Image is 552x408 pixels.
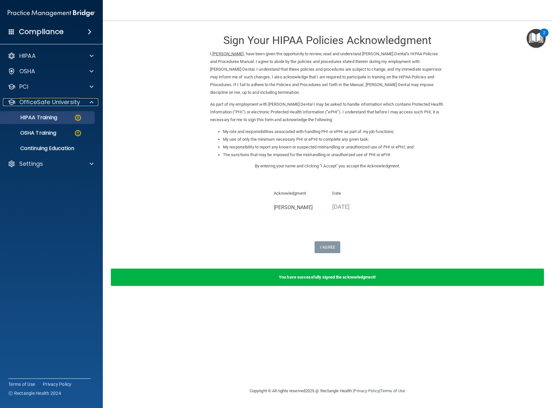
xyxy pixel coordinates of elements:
img: PMB logo [8,7,95,20]
a: Terms of Use [380,388,405,393]
a: OfficeSafe University [8,98,93,106]
li: My use of only the minimum necessary PHI or ePHI to complete any given task; [223,136,445,143]
p: By entering your name and clicking "I Accept" you accept the Acknowledgment. [210,162,445,170]
p: HIPAA Training [4,114,57,121]
a: PCI [8,83,93,91]
a: Settings [8,160,93,168]
img: warning-circle.0cc9ac19.png [74,114,82,122]
p: As part of my employment with [PERSON_NAME] Dental I may be asked to handle information which con... [210,101,445,124]
button: I Agree [315,241,340,253]
div: 2 [543,33,545,41]
p: PCI [19,83,28,91]
p: Acknowledgment [274,190,323,197]
p: OSHA [19,67,35,75]
a: Privacy Policy [354,388,379,393]
input: Full Name [274,201,323,213]
b: You have successfully signed the acknowledgment! [279,275,376,279]
img: warning-circle.0cc9ac19.png [74,129,82,137]
span: Ⓒ Rectangle Health 2024 [8,390,61,396]
li: The sanctions that may be imposed for the mishandling or unauthorized use of PHI or ePHI [223,151,445,159]
h3: Sign Your HIPAA Policies Acknowledgment [210,34,445,46]
h4: Compliance [19,27,64,36]
p: OSHA Training [4,130,56,136]
ins: [PERSON_NAME] [212,51,244,56]
p: Date [332,190,381,197]
a: OSHA [8,67,93,75]
li: My responsibility to report any known or suspected mishandling or unauthorized use of PHI or ePHI... [223,143,445,151]
p: OfficeSafe University [19,98,80,106]
p: Continuing Education [4,145,92,152]
p: HIPAA [19,52,36,60]
a: Privacy Policy [43,381,72,387]
li: My role and responsibilities associated with handling PHI or ePHI as part of my job functions; [223,128,445,136]
a: HIPAA [8,52,93,60]
p: Settings [19,160,43,168]
button: Open Resource Center, 2 new notifications [527,29,546,48]
a: Terms of Use [8,381,35,387]
p: [DATE] [332,201,381,212]
p: I, , have been given the opportunity to review, read and understand [PERSON_NAME] Dental’s HIPAA ... [210,50,445,96]
div: Copyright © All rights reserved 2025 @ Rectangle Health | | [210,381,445,401]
